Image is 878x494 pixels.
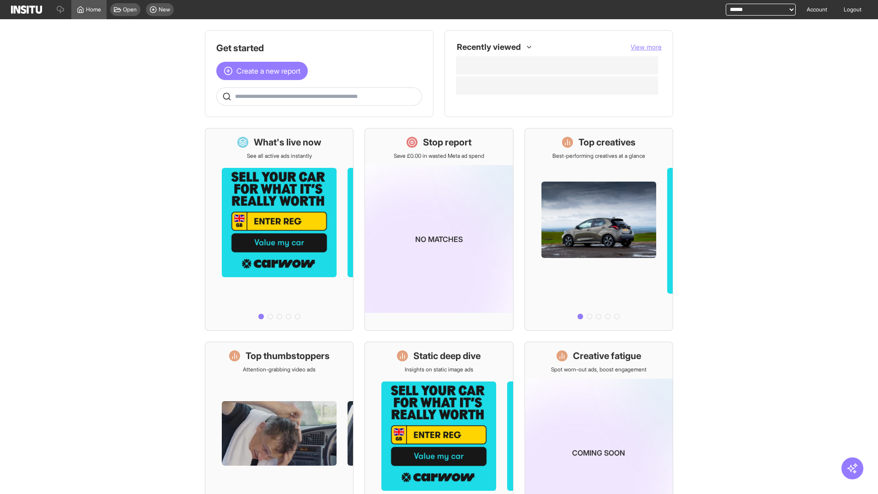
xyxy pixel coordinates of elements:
span: Open [123,6,137,13]
span: Create a new report [236,65,300,76]
img: coming-soon-gradient_kfitwp.png [365,165,513,313]
p: Best-performing creatives at a glance [552,152,645,160]
span: View more [631,43,662,51]
h1: What's live now [254,136,321,149]
p: See all active ads instantly [247,152,312,160]
p: Insights on static image ads [405,366,473,373]
h1: Top thumbstoppers [246,349,330,362]
h1: Top creatives [578,136,636,149]
button: Create a new report [216,62,308,80]
button: View more [631,43,662,52]
span: Home [86,6,101,13]
h1: Stop report [423,136,471,149]
a: What's live nowSee all active ads instantly [205,128,353,331]
h1: Static deep dive [413,349,481,362]
span: New [159,6,170,13]
p: No matches [415,234,463,245]
p: Save £0.00 in wasted Meta ad spend [394,152,484,160]
img: Logo [11,5,42,14]
a: Stop reportSave £0.00 in wasted Meta ad spendNo matches [364,128,513,331]
p: Attention-grabbing video ads [243,366,316,373]
a: Top creativesBest-performing creatives at a glance [525,128,673,331]
h1: Get started [216,42,422,54]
